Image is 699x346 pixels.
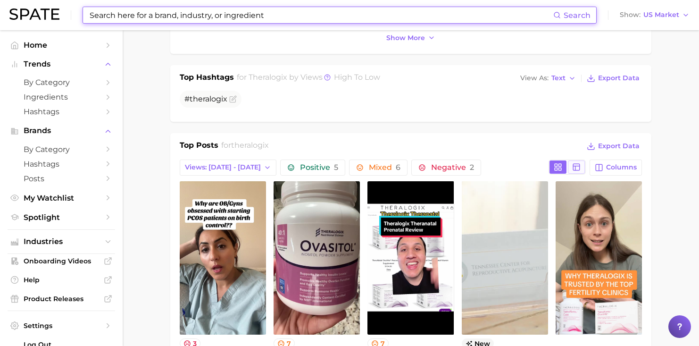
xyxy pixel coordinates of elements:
[520,76,549,81] span: View As
[8,38,115,52] a: Home
[431,164,474,171] span: Negative
[8,90,115,104] a: Ingredients
[8,157,115,171] a: Hashtags
[369,164,400,171] span: Mixed
[606,163,637,171] span: Columns
[8,254,115,268] a: Onboarding Videos
[24,127,99,135] span: Brands
[590,160,642,176] button: Columns
[551,76,566,81] span: Text
[8,57,115,71] button: Trends
[643,12,679,17] span: US Market
[24,60,99,68] span: Trends
[584,72,642,85] button: Export Data
[237,72,380,85] h2: for by Views
[584,140,642,153] button: Export Data
[8,273,115,287] a: Help
[8,104,115,119] a: Hashtags
[8,171,115,186] a: Posts
[396,163,400,172] span: 6
[564,11,591,20] span: Search
[620,12,641,17] span: Show
[184,94,227,103] span: #
[386,34,425,42] span: Show more
[598,142,640,150] span: Export Data
[334,73,380,82] span: high to low
[24,93,99,101] span: Ingredients
[180,160,276,176] button: Views: [DATE] - [DATE]
[180,140,218,154] h1: Top Posts
[249,73,287,82] span: theralogix
[24,213,99,222] span: Spotlight
[8,319,115,333] a: Settings
[24,237,99,246] span: Industries
[185,163,261,171] span: Views: [DATE] - [DATE]
[8,124,115,138] button: Brands
[8,292,115,306] a: Product Releases
[9,8,59,20] img: SPATE
[24,276,99,284] span: Help
[24,174,99,183] span: Posts
[8,142,115,157] a: by Category
[24,78,99,87] span: by Category
[518,72,578,84] button: View AsText
[24,295,99,303] span: Product Releases
[180,72,234,85] h1: Top Hashtags
[24,160,99,169] span: Hashtags
[617,9,692,21] button: ShowUS Market
[334,163,338,172] span: 5
[300,164,338,171] span: Positive
[24,321,99,330] span: Settings
[24,145,99,154] span: by Category
[190,94,227,103] span: theralogix
[384,32,438,44] button: Show more
[8,210,115,225] a: Spotlight
[470,163,474,172] span: 2
[8,235,115,249] button: Industries
[231,141,269,150] span: theralogix
[221,140,269,154] h2: for
[24,107,99,116] span: Hashtags
[24,41,99,50] span: Home
[8,75,115,90] a: by Category
[8,191,115,205] a: My Watchlist
[89,7,553,23] input: Search here for a brand, industry, or ingredient
[598,74,640,82] span: Export Data
[24,194,99,203] span: My Watchlist
[24,257,99,265] span: Onboarding Videos
[229,95,237,103] button: Flag as miscategorized or irrelevant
